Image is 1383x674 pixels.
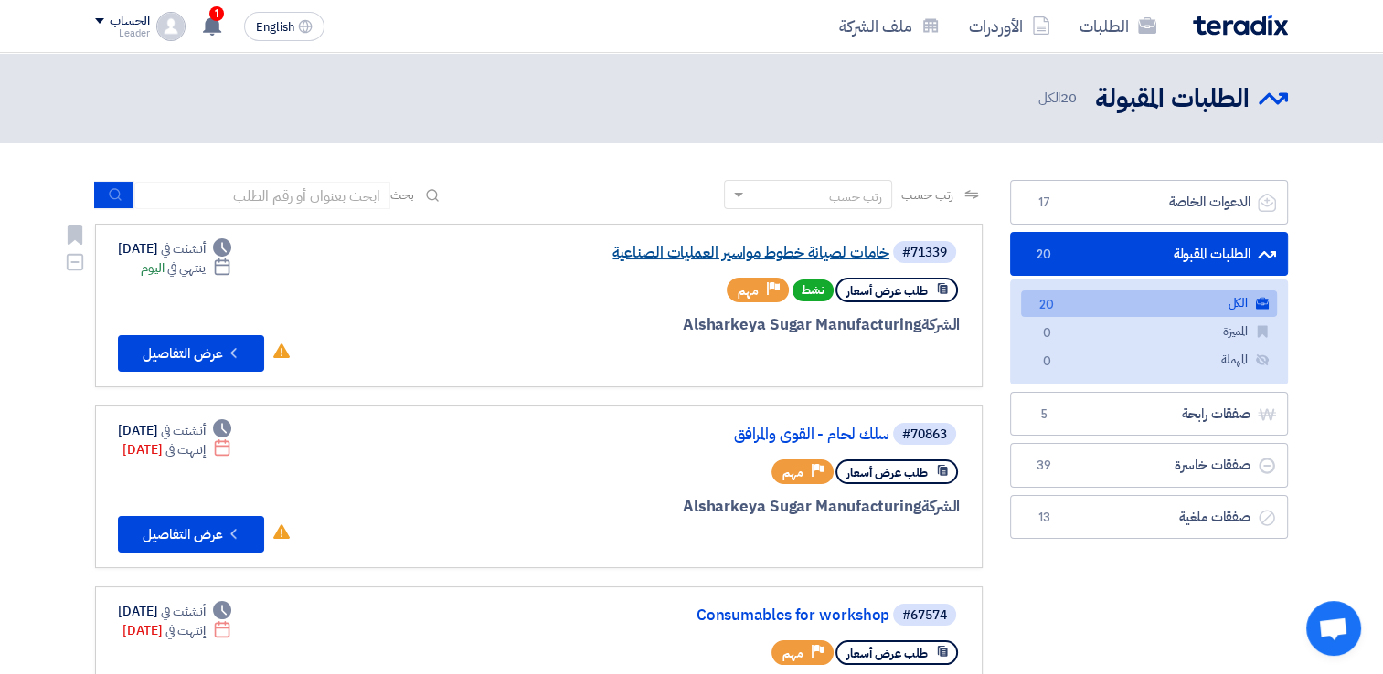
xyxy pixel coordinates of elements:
[1036,324,1058,343] span: 0
[1021,347,1277,374] a: المهملة
[141,258,231,278] div: اليوم
[1033,194,1055,212] span: 17
[1060,88,1077,108] span: 20
[244,12,324,41] button: English
[793,279,834,301] span: نشط
[118,602,231,621] div: [DATE]
[1010,180,1288,225] a: الدعوات الخاصة17
[167,258,205,278] span: ينتهي في
[1021,319,1277,345] a: المميزة
[1010,495,1288,540] a: صفقات ملغية13
[156,12,186,41] img: profile_test.png
[165,440,205,459] span: إنتهت في
[1033,457,1055,475] span: 39
[1065,5,1171,47] a: الطلبات
[1095,81,1250,117] h2: الطلبات المقبولة
[1033,405,1055,424] span: 5
[782,464,803,481] span: مهم
[829,187,882,206] div: رتب حسب
[95,28,149,38] div: Leader
[524,607,889,624] a: Consumables for workshop
[1033,246,1055,264] span: 20
[954,5,1065,47] a: الأوردرات
[122,440,231,459] div: [DATE]
[165,621,205,640] span: إنتهت في
[846,645,928,662] span: طلب عرض أسعار
[1038,88,1080,109] span: الكل
[520,495,960,519] div: Alsharkeya Sugar Manufacturing
[1306,601,1361,656] div: Open chat
[902,247,947,259] div: #71339
[902,428,947,441] div: #70863
[1033,509,1055,527] span: 13
[1036,296,1058,315] span: 20
[161,239,205,258] span: أنشئت في
[118,421,231,440] div: [DATE]
[118,335,264,372] button: عرض التفاصيل
[902,609,947,622] div: #67574
[524,427,889,443] a: سلك لحام - القوي والمرافق
[161,421,205,440] span: أنشئت في
[846,282,928,300] span: طلب عرض أسعار
[209,6,224,21] span: 1
[524,245,889,261] a: خامات لصيانة خطوط مواسير العمليات الصناعية
[921,495,961,518] span: الشركة
[390,185,414,205] span: بحث
[738,282,759,300] span: مهم
[1036,353,1058,372] span: 0
[256,21,294,34] span: English
[134,182,390,209] input: ابحث بعنوان أو رقم الطلب
[118,516,264,553] button: عرض التفاصيل
[1010,443,1288,488] a: صفقات خاسرة39
[118,239,231,258] div: [DATE]
[1021,290,1277,317] a: الكل
[520,313,960,337] div: Alsharkeya Sugar Manufacturing
[161,602,205,621] span: أنشئت في
[824,5,954,47] a: ملف الشركة
[1010,232,1288,277] a: الطلبات المقبولة20
[901,185,953,205] span: رتب حسب
[782,645,803,662] span: مهم
[846,464,928,481] span: طلب عرض أسعار
[1193,15,1288,36] img: Teradix logo
[122,621,231,640] div: [DATE]
[110,14,149,29] div: الحساب
[921,313,961,336] span: الشركة
[1010,392,1288,437] a: صفقات رابحة5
